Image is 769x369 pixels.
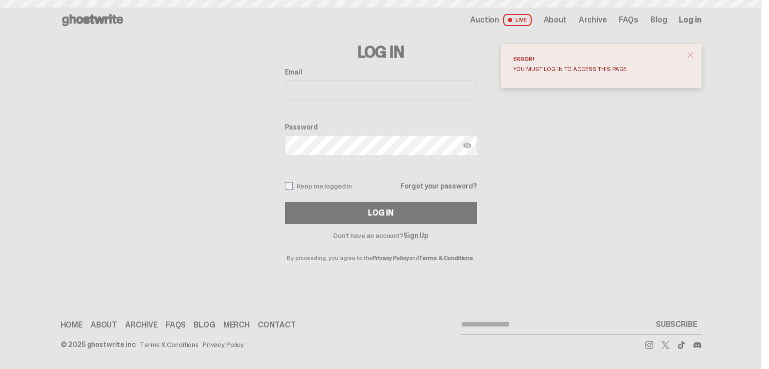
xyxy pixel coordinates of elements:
[619,16,638,24] a: FAQs
[368,209,393,217] div: Log In
[285,68,477,76] label: Email
[463,141,471,149] img: Show password
[285,123,477,131] label: Password
[679,16,701,24] a: Log in
[140,341,199,348] a: Terms & Conditions
[404,231,428,240] a: Sign Up
[513,66,681,72] div: You must log in to access this page.
[285,239,477,261] p: By proceeding, you agree to the and .
[513,56,681,62] div: Error!
[285,182,293,190] input: Keep me logged in
[652,314,701,334] button: SUBSCRIBE
[285,44,477,60] h3: Log In
[223,321,250,329] a: Merch
[470,14,531,26] a: Auction LIVE
[544,16,567,24] a: About
[470,16,499,24] span: Auction
[401,182,477,189] a: Forgot your password?
[285,182,352,190] label: Keep me logged in
[503,14,532,26] span: LIVE
[61,341,136,348] div: © 2025 ghostwrite inc
[372,254,409,262] a: Privacy Policy
[258,321,296,329] a: Contact
[285,232,477,239] p: Don't have an account?
[91,321,117,329] a: About
[681,46,699,64] button: close
[285,202,477,224] button: Log In
[203,341,244,348] a: Privacy Policy
[579,16,607,24] a: Archive
[194,321,215,329] a: Blog
[61,321,83,329] a: Home
[419,254,473,262] a: Terms & Conditions
[166,321,186,329] a: FAQs
[125,321,158,329] a: Archive
[650,16,667,24] a: Blog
